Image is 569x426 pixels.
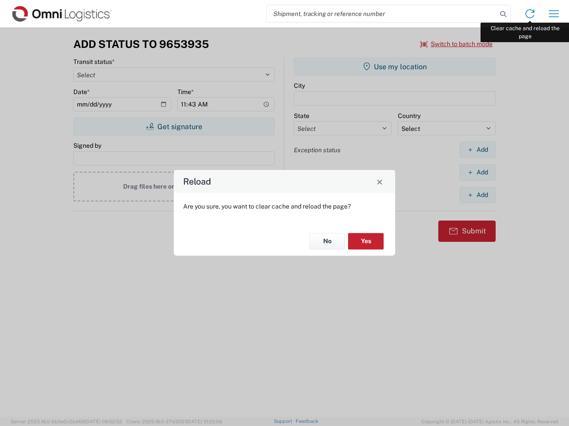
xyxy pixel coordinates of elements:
button: Yes [348,233,384,249]
p: Are you sure, you want to clear cache and reload the page? [183,202,386,210]
button: No [309,233,345,249]
input: Shipment, tracking or reference number [267,5,497,22]
button: Close [373,175,386,188]
h4: Reload [183,175,211,188]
